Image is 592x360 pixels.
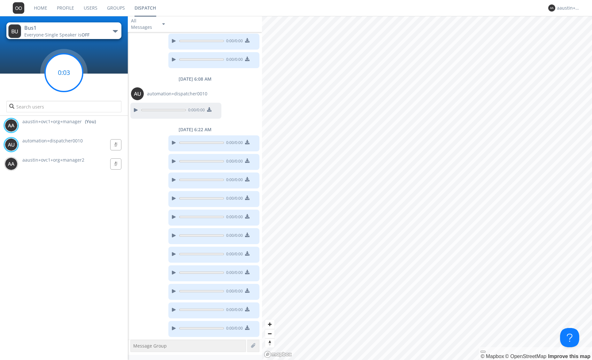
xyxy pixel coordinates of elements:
[147,91,207,97] span: automation+dispatcher0010
[224,158,243,165] span: 0:00 / 0:00
[224,307,243,314] span: 0:00 / 0:00
[245,158,250,163] img: download media button
[245,233,250,237] img: download media button
[22,157,84,163] span: aaustin+ovc1+org+manager2
[224,177,243,184] span: 0:00 / 0:00
[557,5,581,11] div: aaustin+ovc1+org+manager
[224,270,243,277] span: 0:00 / 0:00
[24,24,96,32] div: Bus1
[245,288,250,293] img: download media button
[22,118,82,125] span: aaustin+ovc1+org+manager
[245,177,250,181] img: download media button
[85,118,96,125] div: (You)
[481,351,486,353] button: Toggle attribution
[481,354,504,359] a: Mapbox
[224,140,243,147] span: 0:00 / 0:00
[224,251,243,258] span: 0:00 / 0:00
[265,320,274,329] button: Zoom in
[265,329,274,338] button: Zoom out
[505,354,546,359] a: OpenStreetMap
[245,38,250,43] img: download media button
[5,138,18,151] img: 373638.png
[245,140,250,144] img: download media button
[245,325,250,330] img: download media button
[128,126,262,133] div: [DATE] 6:22 AM
[5,119,18,132] img: 373638.png
[24,32,96,38] div: Everyone ·
[245,270,250,274] img: download media button
[6,22,121,39] button: Bus1Everyone·Single Speaker isOFF
[131,18,157,30] div: All Messages
[560,328,579,347] iframe: Toggle Customer Support
[81,32,89,38] span: OFF
[8,24,21,38] img: 373638.png
[264,351,292,358] a: Mapbox logo
[207,107,211,112] img: download media button
[224,233,243,240] span: 0:00 / 0:00
[265,338,274,348] button: Reset bearing to north
[224,214,243,221] span: 0:00 / 0:00
[245,57,250,61] img: download media button
[224,196,243,203] span: 0:00 / 0:00
[224,57,243,64] span: 0:00 / 0:00
[13,2,24,14] img: 373638.png
[548,354,590,359] a: Map feedback
[262,16,592,360] canvas: Map
[5,157,18,170] img: 373638.png
[245,196,250,200] img: download media button
[186,107,205,114] span: 0:00 / 0:00
[6,101,121,112] input: Search users
[245,251,250,256] img: download media button
[128,76,262,82] div: [DATE] 6:08 AM
[45,32,89,38] span: Single Speaker is
[131,87,144,100] img: 373638.png
[224,325,243,332] span: 0:00 / 0:00
[548,4,555,12] img: 373638.png
[224,288,243,295] span: 0:00 / 0:00
[162,23,165,25] img: caret-down-sm.svg
[245,214,250,219] img: download media button
[22,138,83,144] span: automation+dispatcher0010
[245,307,250,311] img: download media button
[224,38,243,45] span: 0:00 / 0:00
